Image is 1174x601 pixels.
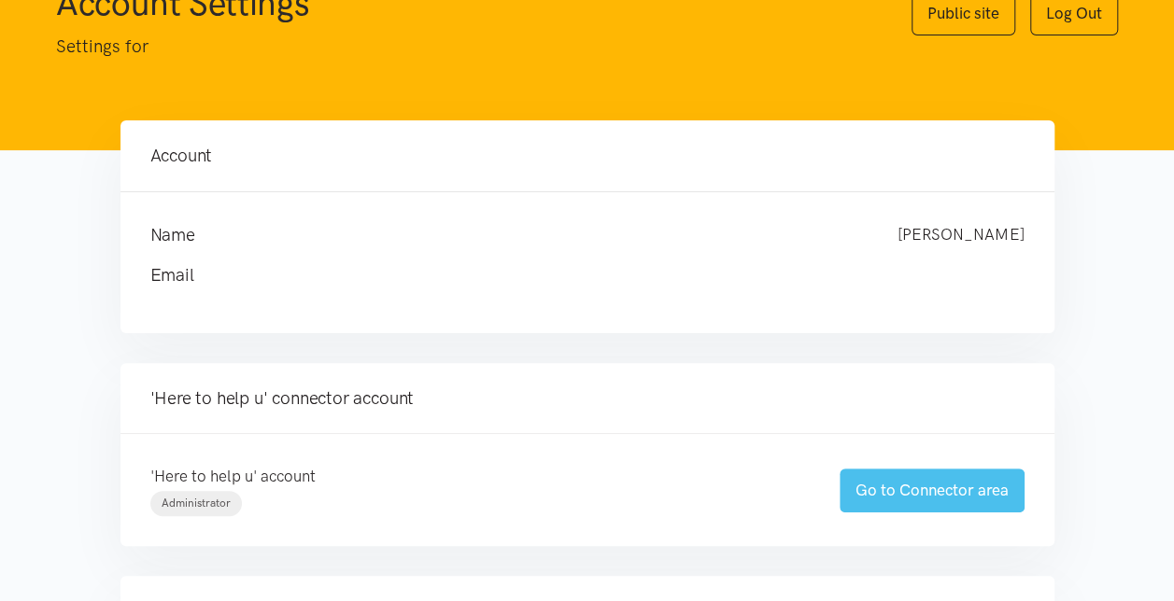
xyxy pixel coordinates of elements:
[150,222,860,248] h4: Name
[56,33,874,61] p: Settings for
[150,143,1025,169] h4: Account
[150,385,1025,412] h4: 'Here to help u' connector account
[162,496,231,510] span: Administrator
[150,464,802,489] p: 'Here to help u' account
[150,262,987,288] h4: Email
[840,468,1025,512] a: Go to Connector area
[879,222,1043,248] div: [PERSON_NAME]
